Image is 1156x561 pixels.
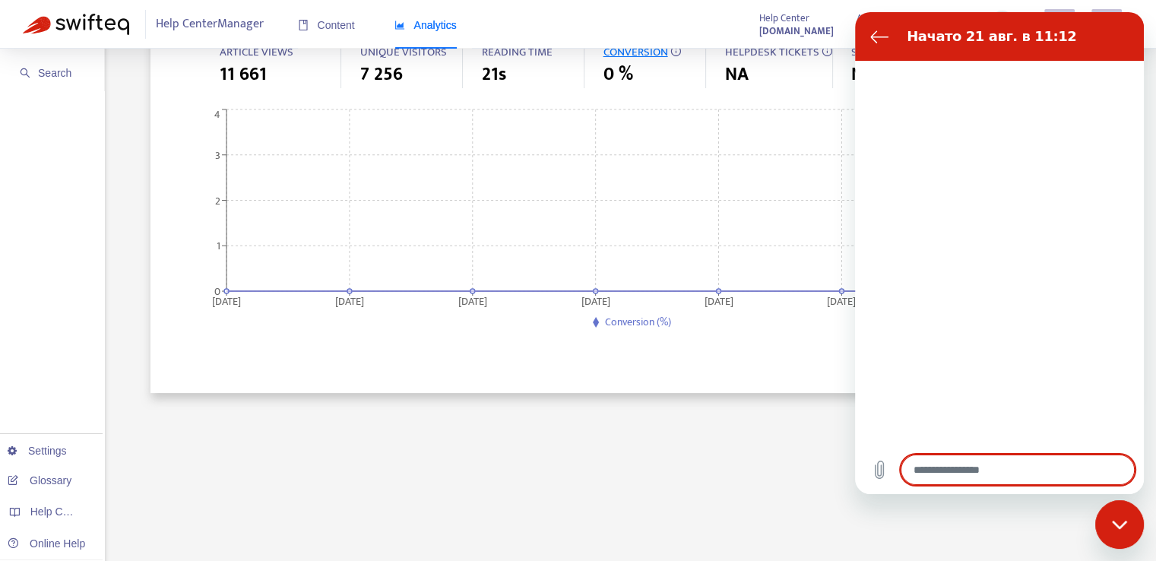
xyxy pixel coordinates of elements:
[851,43,952,62] span: SELF-SERVICE SCORE
[855,12,1144,494] iframe: Окно обмена сообщениями
[23,14,129,35] img: Swifteq
[911,10,950,27] span: Last Sync
[828,292,857,309] tspan: [DATE]
[759,10,809,27] span: Help Center
[857,10,888,27] span: Articles
[38,67,71,79] span: Search
[215,146,220,163] tspan: 3
[156,10,264,39] span: Help Center Manager
[212,292,241,309] tspan: [DATE]
[458,292,487,309] tspan: [DATE]
[219,61,266,88] span: 11 661
[724,43,819,62] span: HELPDESK TICKETS
[214,282,220,300] tspan: 0
[8,445,67,457] a: Settings
[219,43,293,62] span: ARTICLE VIEWS
[20,68,30,78] span: search
[759,22,834,40] a: [DOMAIN_NAME]
[8,537,85,550] a: Online Help
[335,292,364,309] tspan: [DATE]
[394,20,405,30] span: area-chart
[359,61,402,88] span: 7 256
[394,19,457,31] span: Analytics
[481,43,552,62] span: READING TIME
[759,23,834,40] strong: [DOMAIN_NAME]
[298,19,355,31] span: Content
[603,61,632,88] span: 0 %
[217,237,220,255] tspan: 1
[851,61,875,88] span: NA
[30,506,93,518] span: Help Centers
[214,105,220,122] tspan: 4
[705,292,733,309] tspan: [DATE]
[581,292,610,309] tspan: [DATE]
[215,192,220,209] tspan: 2
[1095,500,1144,549] iframe: Кнопка, открывающая окно обмена сообщениями; идет разговор
[724,61,748,88] span: NA
[298,20,309,30] span: book
[603,43,667,62] span: CONVERSION
[604,313,670,331] span: Conversion (%)
[481,61,505,88] span: 21s
[8,474,71,487] a: Glossary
